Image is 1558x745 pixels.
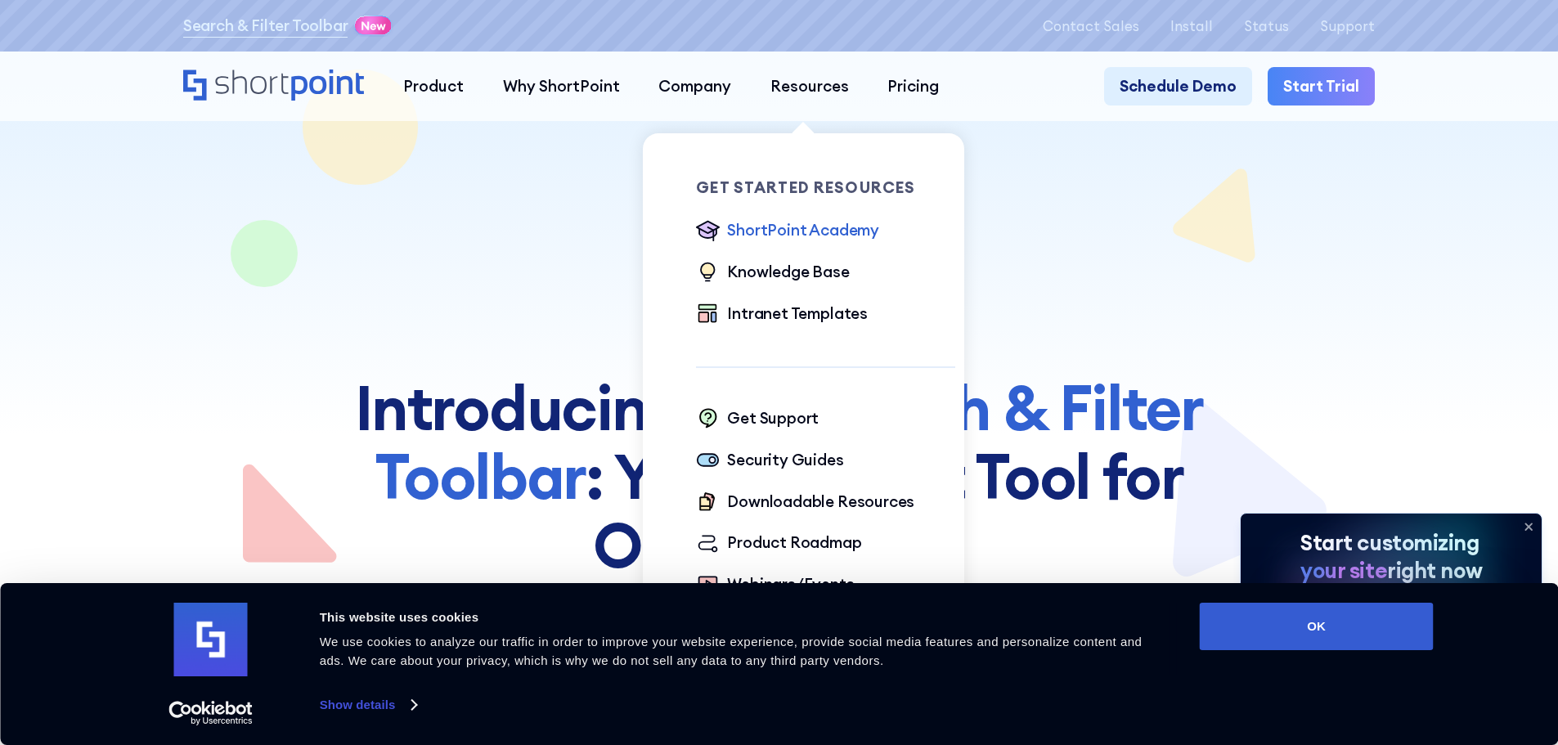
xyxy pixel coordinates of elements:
[696,302,868,328] a: Intranet Templates
[869,67,959,106] a: Pricing
[1104,67,1252,106] a: Schedule Demo
[727,490,914,514] div: Downloadable Resources
[727,531,861,554] div: Product Roadmap
[139,701,282,725] a: Usercentrics Cookiebot - opens in a new window
[183,70,364,103] a: Home
[727,406,819,430] div: Get Support
[1244,18,1289,34] a: Status
[375,368,1203,515] span: Search & Filter Toolbar
[320,693,416,717] a: Show details
[696,448,843,474] a: Security Guides
[639,67,751,106] a: Company
[727,448,843,472] div: Security Guides
[384,67,483,106] a: Product
[727,572,854,596] div: Webinars/Events
[483,67,640,106] a: Why ShortPoint
[1320,18,1375,34] a: Support
[696,490,914,516] a: Downloadable Resources
[174,603,248,676] img: logo
[1200,603,1434,650] button: OK
[320,608,1163,627] div: This website uses cookies
[1170,18,1213,34] a: Install
[696,218,879,245] a: ShortPoint Academy
[696,260,849,286] a: Knowledge Base
[658,74,731,98] div: Company
[770,74,849,98] div: Resources
[1268,67,1375,106] a: Start Trial
[696,406,819,433] a: Get Support
[1043,18,1139,34] a: Contact Sales
[696,531,861,557] a: Product Roadmap
[312,374,1246,579] h1: Introducing the : Your Newest Too﻿l for Organization
[887,74,939,98] div: Pricing
[696,180,955,195] div: Get Started Resources
[403,74,464,98] div: Product
[727,260,849,284] div: Knowledge Base
[503,74,620,98] div: Why ShortPoint
[751,67,869,106] a: Resources
[183,14,348,38] a: Search & Filter Toolbar
[696,572,854,599] a: Webinars/Events
[320,635,1143,667] span: We use cookies to analyze our traffic in order to improve your website experience, provide social...
[727,302,868,325] div: Intranet Templates
[727,218,879,242] div: ShortPoint Academy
